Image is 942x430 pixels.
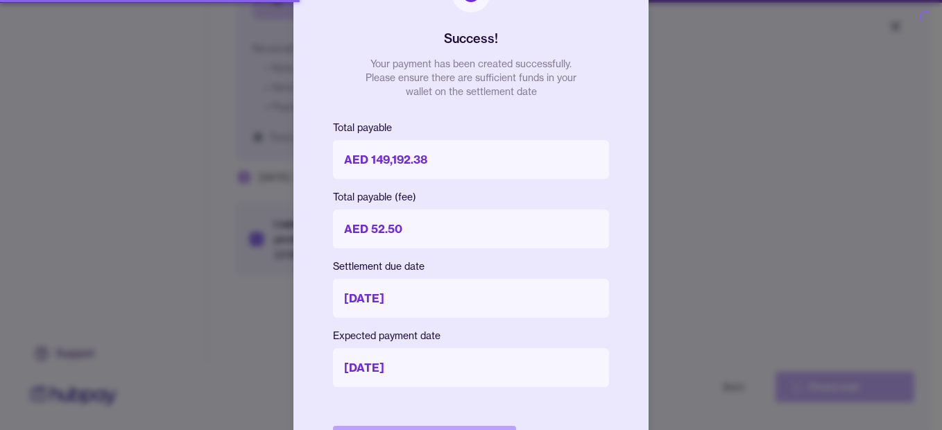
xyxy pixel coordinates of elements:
p: Settlement due date [333,259,609,273]
p: Your payment has been created successfully. Please ensure there are sufficient funds in your wall... [360,57,582,98]
p: Expected payment date [333,329,609,343]
p: Total payable [333,121,609,135]
p: [DATE] [333,279,609,318]
h2: Success! [444,29,498,49]
p: [DATE] [333,348,609,387]
p: AED 149,192.38 [333,140,609,179]
p: Total payable (fee) [333,190,609,204]
p: AED 52.50 [333,209,609,248]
